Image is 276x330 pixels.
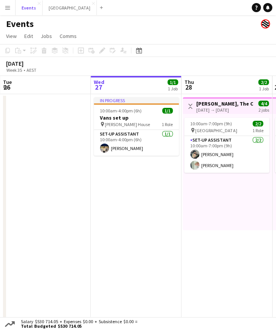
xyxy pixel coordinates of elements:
[196,107,253,113] div: [DATE] → [DATE]
[93,83,104,92] span: 27
[38,31,55,41] a: Jobs
[27,67,36,73] div: AEST
[60,33,77,39] span: Comms
[6,18,34,30] h1: Events
[57,31,80,41] a: Comms
[16,0,43,15] button: Events
[184,118,269,173] app-job-card: 10:00am-7:00pm (9h)2/2 [GEOGRAPHIC_DATA]1 RoleSet-up Assistant2/210:00am-7:00pm (9h)[PERSON_NAME]...
[41,33,52,39] span: Jobs
[94,114,179,121] h3: Vans set up
[2,83,12,92] span: 26
[5,67,24,73] span: Week 35
[190,121,232,126] span: 10:00am-7:00pm (9h)
[261,19,270,28] app-user-avatar: Event Merch
[100,108,142,114] span: 10:00am-4:00pm (6h)
[105,122,150,127] span: [PERSON_NAME] House
[183,83,194,92] span: 28
[196,100,253,107] h3: [PERSON_NAME], The Creator
[21,324,137,328] span: Total Budgeted $530 714.05
[24,33,33,39] span: Edit
[162,108,173,114] span: 1/1
[94,97,179,103] div: In progress
[185,79,194,85] span: Thu
[21,31,36,41] a: Edit
[252,128,263,133] span: 1 Role
[258,101,269,106] span: 4/4
[3,31,20,41] a: View
[258,106,269,113] div: 2 jobs
[6,33,17,39] span: View
[252,121,263,126] span: 2/2
[259,86,268,92] div: 1 Job
[3,79,12,85] span: Tue
[43,0,97,15] button: [GEOGRAPHIC_DATA]
[16,319,139,328] div: Salary $530 714.05 + Expenses $0.00 + Subsistence $0.00 =
[162,122,173,127] span: 1 Role
[168,86,178,92] div: 1 Job
[184,136,269,173] app-card-role: Set-up Assistant2/210:00am-7:00pm (9h)[PERSON_NAME][PERSON_NAME]
[258,79,269,85] span: 2/2
[6,60,54,67] div: [DATE]
[94,79,104,85] span: Wed
[94,130,179,156] app-card-role: Set-up Assistant1/110:00am-4:00pm (6h)[PERSON_NAME]
[167,79,178,85] span: 1/1
[94,97,179,156] app-job-card: In progress10:00am-4:00pm (6h)1/1Vans set up [PERSON_NAME] House1 RoleSet-up Assistant1/110:00am-...
[195,128,237,133] span: [GEOGRAPHIC_DATA]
